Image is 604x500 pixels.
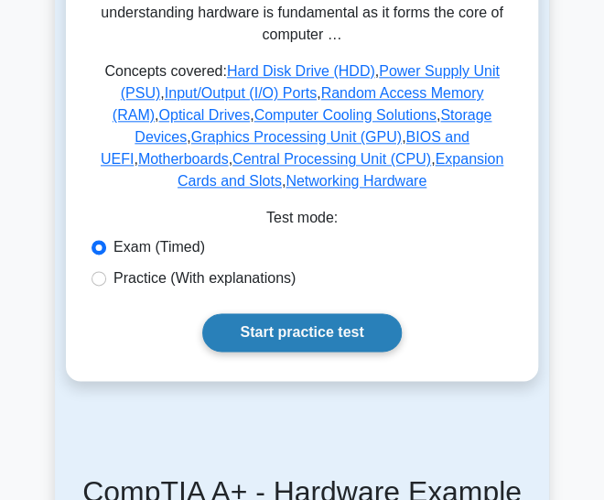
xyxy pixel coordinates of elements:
a: Optical Drives [158,107,250,123]
label: Exam (Timed) [113,236,205,258]
div: Test mode: [81,207,523,236]
a: Hard Disk Drive (HDD) [227,63,375,79]
a: Central Processing Unit (CPU) [232,151,431,167]
a: Input/Output (I/O) Ports [165,85,317,101]
p: Concepts covered: , , , , , , , , , , , , [81,60,523,192]
a: Computer Cooling Solutions [253,107,436,123]
a: Motherboards [138,151,229,167]
a: Power Supply Unit (PSU) [121,63,500,101]
a: Graphics Processing Unit (GPU) [191,129,402,145]
a: Networking Hardware [286,173,426,189]
label: Practice (With explanations) [113,267,296,289]
a: Start practice test [202,313,401,352]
